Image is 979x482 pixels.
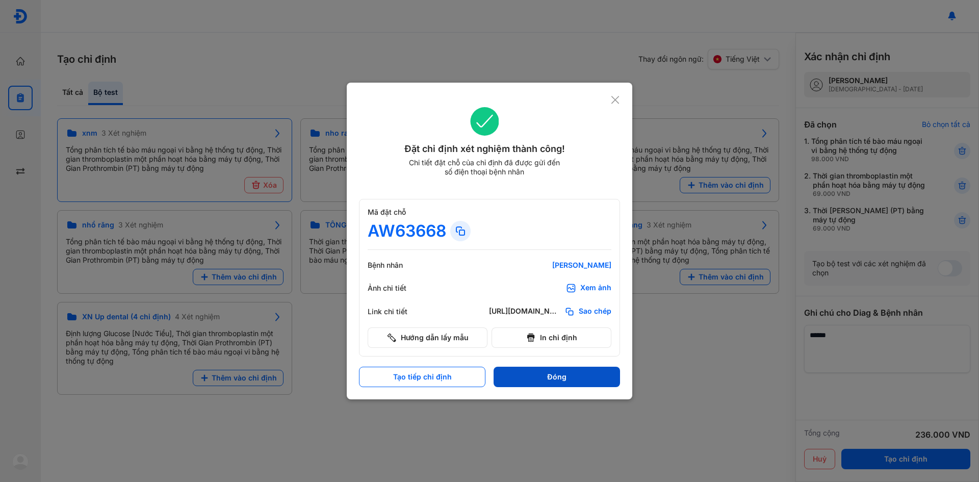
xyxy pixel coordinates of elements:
[579,307,611,317] span: Sao chép
[368,307,429,316] div: Link chi tiết
[368,327,487,348] button: Hướng dẫn lấy mẫu
[368,221,446,241] div: AW63668
[489,261,611,270] div: [PERSON_NAME]
[489,307,560,317] div: [URL][DOMAIN_NAME]
[359,367,485,387] button: Tạo tiếp chỉ định
[359,142,610,156] div: Đặt chỉ định xét nghiệm thành công!
[368,261,429,270] div: Bệnh nhân
[580,283,611,293] div: Xem ảnh
[492,327,611,348] button: In chỉ định
[368,208,611,217] div: Mã đặt chỗ
[368,284,429,293] div: Ảnh chi tiết
[404,158,564,176] div: Chi tiết đặt chỗ của chỉ định đã được gửi đến số điện thoại bệnh nhân
[494,367,620,387] button: Đóng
